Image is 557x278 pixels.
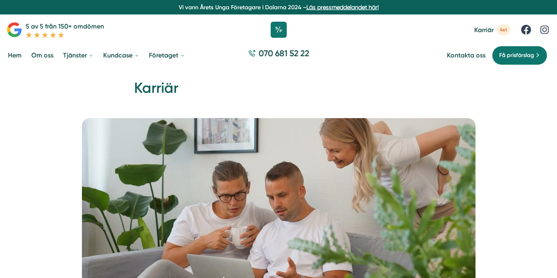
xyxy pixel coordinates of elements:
span: 070 681 52 22 [259,47,309,59]
h1: Karriär [134,78,423,104]
a: Kundcase [102,45,141,65]
span: Få prisförslag [499,51,534,60]
p: 5 av 5 från 150+ omdömen [26,21,104,31]
a: Karriär 4st [474,25,510,35]
p: Vi vann Årets Unga Företagare i Dalarna 2024 – [3,3,554,11]
a: Få prisförslag [492,46,547,65]
span: 4st [497,25,510,35]
a: Om oss [30,45,55,65]
a: Tjänster [61,45,95,65]
a: Företaget [147,45,187,65]
a: Läs pressmeddelandet här! [306,4,379,10]
a: Hem [6,45,23,65]
a: 070 681 52 22 [245,47,312,63]
a: Kontakta oss [447,51,486,59]
span: Karriär [474,26,494,34]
